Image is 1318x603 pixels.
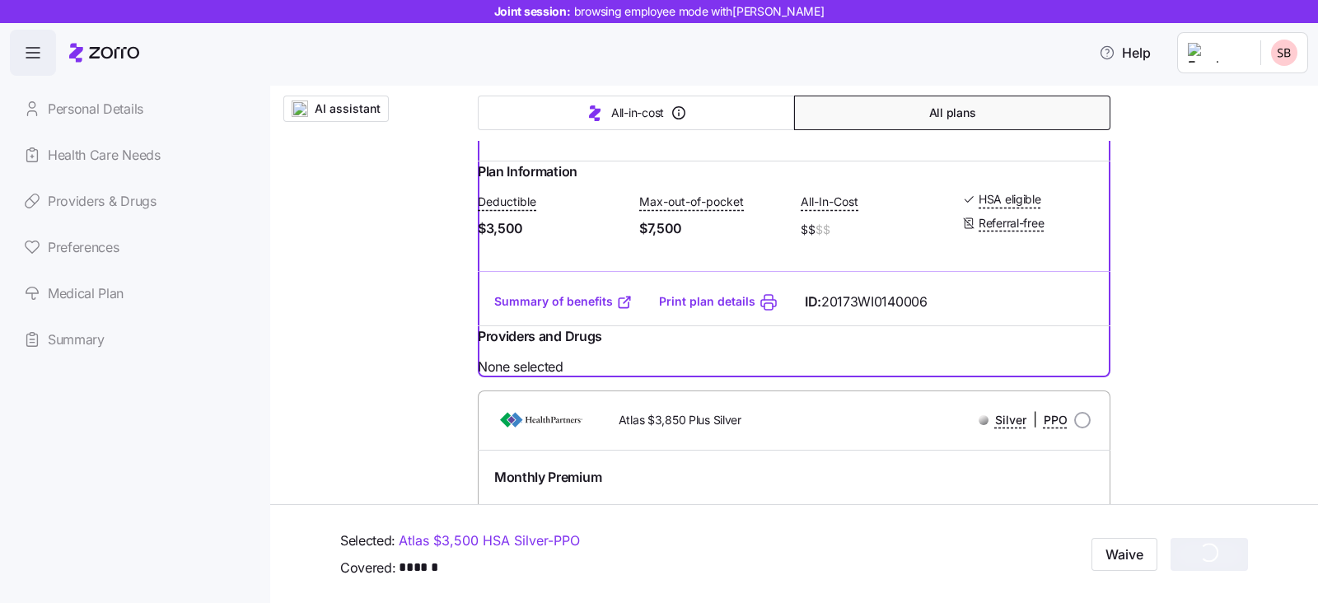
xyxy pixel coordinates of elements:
[816,222,830,238] span: $$
[478,357,1110,377] span: None selected
[659,293,755,310] a: Print plan details
[1091,538,1157,571] button: Waive
[1086,36,1164,69] button: Help
[10,224,244,270] a: Preferences
[478,161,577,182] span: Plan Information
[340,531,395,551] span: Selected:
[574,3,825,20] span: browsing employee mode with [PERSON_NAME]
[478,326,602,347] span: Providers and Drugs
[619,412,741,428] span: Atlas $3,850 Plus Silver
[979,191,1041,208] span: HSA eligible
[821,292,928,312] span: 20173WI0140006
[491,400,592,440] img: HealthPartners
[494,293,633,310] a: Summary of benefits
[10,86,244,132] a: Personal Details
[1044,412,1068,428] span: PPO
[340,558,395,578] span: Covered:
[10,132,244,178] a: Health Care Needs
[10,178,244,224] a: Providers & Drugs
[494,467,601,488] span: Monthly Premium
[611,105,664,121] span: All-in-cost
[801,194,858,210] span: All-In-Cost
[478,218,626,239] span: $3,500
[639,194,744,210] span: Max-out-of-pocket
[979,409,1068,430] div: |
[1099,43,1151,63] span: Help
[979,215,1044,231] span: Referral-free
[995,412,1026,428] span: Silver
[283,96,389,122] button: AI assistant
[929,105,975,121] span: All plans
[10,270,244,316] a: Medical Plan
[292,100,308,117] img: ai-icon.png
[494,3,825,20] span: Joint session:
[1105,545,1143,564] span: Waive
[399,531,580,551] a: Atlas $3,500 HSA Silver-PPO
[647,502,698,519] span: Employer
[805,292,928,312] span: ID:
[1271,40,1297,66] img: 5393b34dadc598c900bf9019fd553064
[10,316,244,362] a: Summary
[478,194,536,210] span: Deductible
[1188,43,1247,63] img: Employer logo
[801,218,949,241] span: $$
[315,100,381,117] span: AI assistant
[639,218,788,239] span: $7,500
